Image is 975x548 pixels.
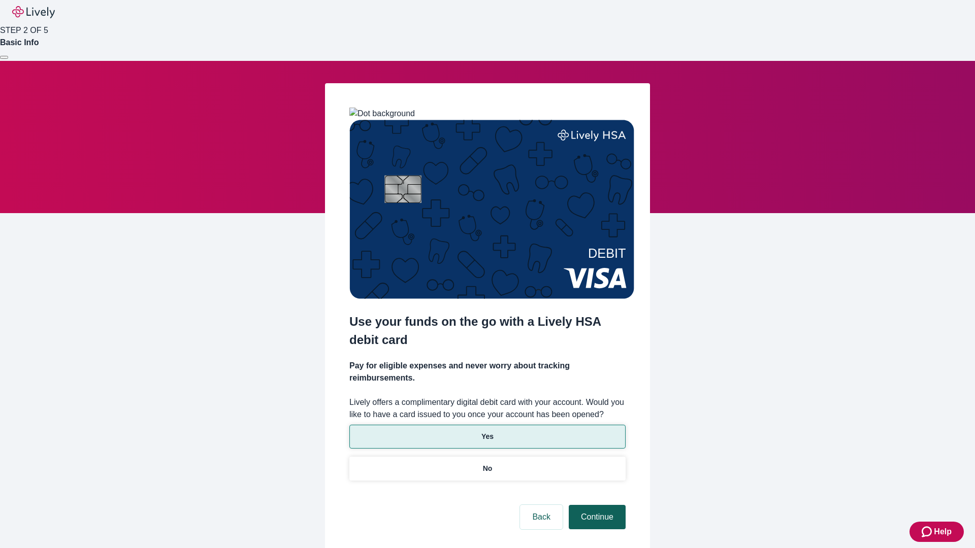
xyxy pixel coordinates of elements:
[349,457,626,481] button: No
[922,526,934,538] svg: Zendesk support icon
[909,522,964,542] button: Zendesk support iconHelp
[349,120,634,299] img: Debit card
[569,505,626,529] button: Continue
[481,431,494,442] p: Yes
[12,6,55,18] img: Lively
[349,108,415,120] img: Dot background
[934,526,952,538] span: Help
[483,463,493,474] p: No
[349,425,626,449] button: Yes
[349,313,626,349] h2: Use your funds on the go with a Lively HSA debit card
[349,360,626,384] h4: Pay for eligible expenses and never worry about tracking reimbursements.
[349,396,626,421] label: Lively offers a complimentary digital debit card with your account. Would you like to have a card...
[520,505,563,529] button: Back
